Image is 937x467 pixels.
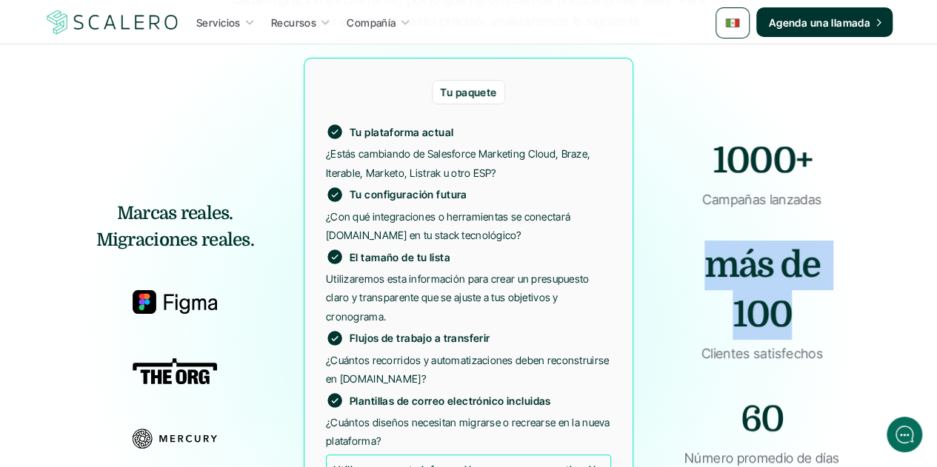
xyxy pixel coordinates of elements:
p: Tu plataforma actual [350,124,453,140]
p: ¿Cuántos diseños necesitan migrarse o recrearse en la nueva plataforma? [326,413,611,450]
p: Agenda una llamada [768,15,870,30]
p: Plantillas de correo electrónico incluidas [350,393,551,409]
iframe: gist-messenger-bubble-iframe [887,417,922,452]
a: Scalero company logotype [44,9,181,36]
p: Flujos de trabajo a transferir [350,330,490,346]
img: Scalero company logotype [44,8,181,36]
p: El tamaño de tu lista [350,249,450,265]
h1: Hi! Welcome to [GEOGRAPHIC_DATA]. [22,72,274,95]
p: ¿Cuántos recorridos y automatizaciones deben reconstruirse en [DOMAIN_NAME]? [326,351,611,388]
span: New conversation [96,205,178,217]
p: Campañas lanzadas [676,189,848,211]
span: We run on Gist [124,372,187,381]
h2: 60 [676,394,848,444]
p: Recursos [271,15,316,30]
p: ¿Estás cambiando de Salesforce Marketing Cloud, Braze, Iterable, Marketo, Listrak u otro ESP? [326,144,611,181]
img: 🇲🇽 [725,16,740,30]
p: Tu paquete [440,84,496,100]
p: Servicios [196,15,241,30]
h5: Marcas reales. Migraciones reales. [58,200,293,253]
strong: más de 100 [704,245,827,335]
p: ¿Con qué integraciones o herramientas se conectará [DOMAIN_NAME] en tu stack tecnológico? [326,207,611,244]
strong: 1000+ [713,141,811,181]
p: Utilizaremos esta información para crear un presupuesto claro y transparente que se ajuste a tus ... [326,269,611,326]
p: Clientes satisfechos [676,343,848,365]
a: Agenda una llamada [756,7,893,37]
p: Tu configuración futura [350,187,467,202]
button: New conversation [23,196,273,226]
h2: Let us know if we can help with lifecycle marketing. [22,98,274,169]
p: Compañía [347,15,396,30]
